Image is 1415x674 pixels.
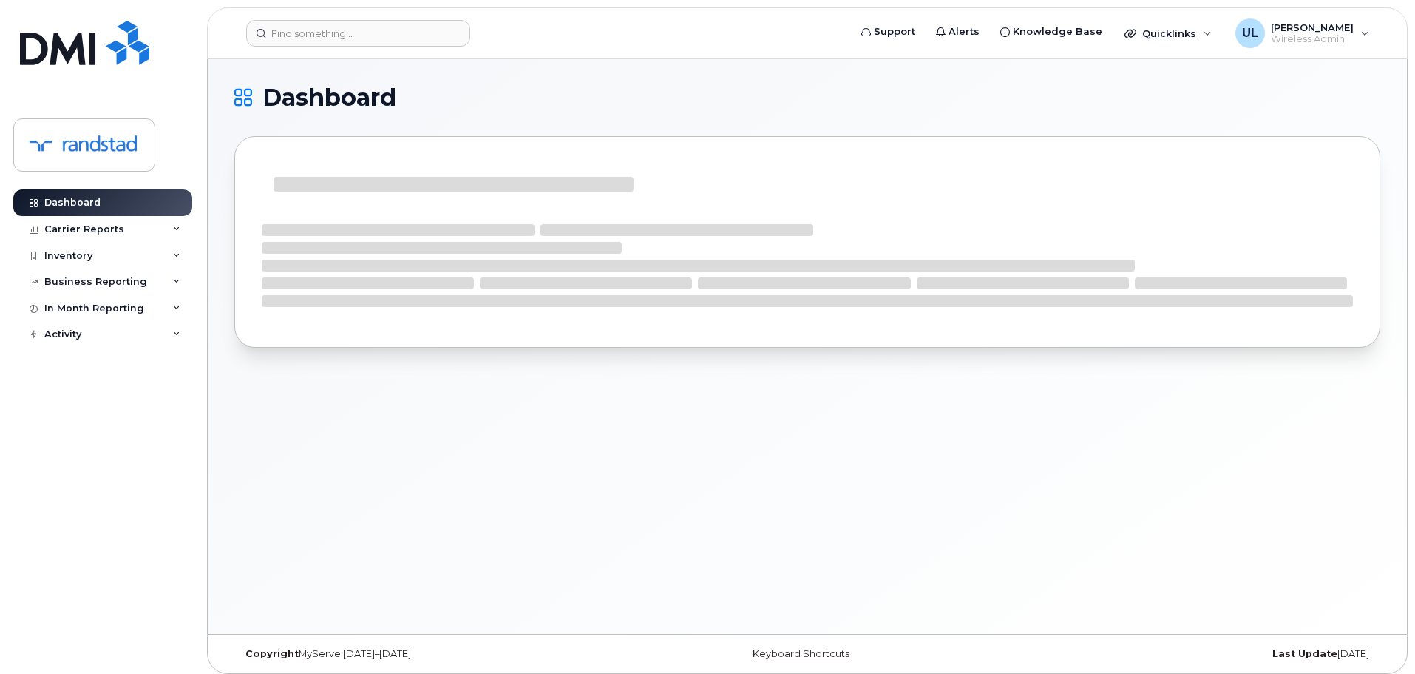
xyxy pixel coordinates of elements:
a: Keyboard Shortcuts [753,648,849,659]
div: MyServe [DATE]–[DATE] [234,648,617,660]
strong: Last Update [1272,648,1337,659]
strong: Copyright [245,648,299,659]
div: [DATE] [998,648,1380,660]
span: Dashboard [262,87,396,109]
